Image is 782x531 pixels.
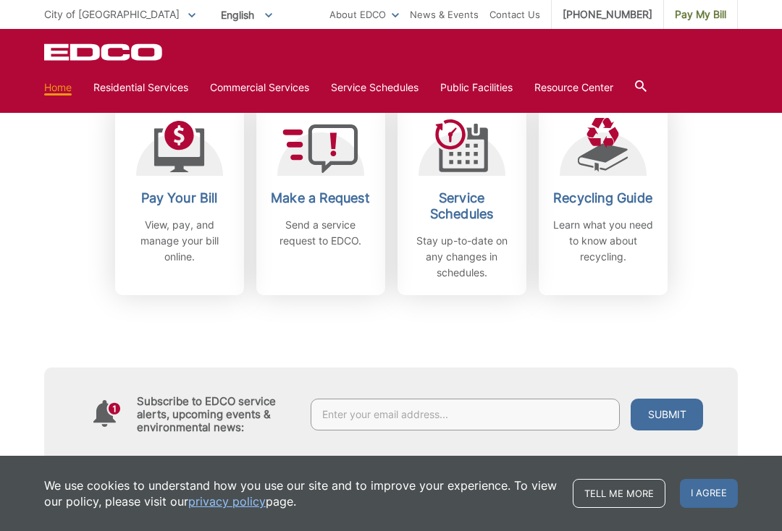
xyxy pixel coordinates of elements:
[331,80,419,95] a: Service Schedules
[573,479,665,508] a: Tell me more
[44,8,180,20] span: City of [GEOGRAPHIC_DATA]
[398,103,526,295] a: Service Schedules Stay up-to-date on any changes in schedules.
[44,80,72,95] a: Home
[126,190,233,206] h2: Pay Your Bill
[210,3,283,27] span: English
[550,190,657,206] h2: Recycling Guide
[44,43,164,61] a: EDCD logo. Return to the homepage.
[115,103,244,295] a: Pay Your Bill View, pay, and manage your bill online.
[210,80,309,95] a: Commercial Services
[93,80,188,95] a: Residential Services
[675,7,726,22] span: Pay My Bill
[534,80,613,95] a: Resource Center
[680,479,738,508] span: I agree
[267,190,374,206] h2: Make a Request
[256,103,385,295] a: Make a Request Send a service request to EDCO.
[408,233,516,281] p: Stay up-to-date on any changes in schedules.
[311,399,620,430] input: Enter your email address...
[329,7,399,22] a: About EDCO
[188,493,266,509] a: privacy policy
[267,217,374,249] p: Send a service request to EDCO.
[631,399,703,430] button: Submit
[137,395,296,434] h4: Subscribe to EDCO service alerts, upcoming events & environmental news:
[440,80,513,95] a: Public Facilities
[539,103,668,295] a: Recycling Guide Learn what you need to know about recycling.
[408,190,516,222] h2: Service Schedules
[410,7,479,22] a: News & Events
[489,7,540,22] a: Contact Us
[44,477,558,509] p: We use cookies to understand how you use our site and to improve your experience. To view our pol...
[550,217,657,265] p: Learn what you need to know about recycling.
[126,217,233,265] p: View, pay, and manage your bill online.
